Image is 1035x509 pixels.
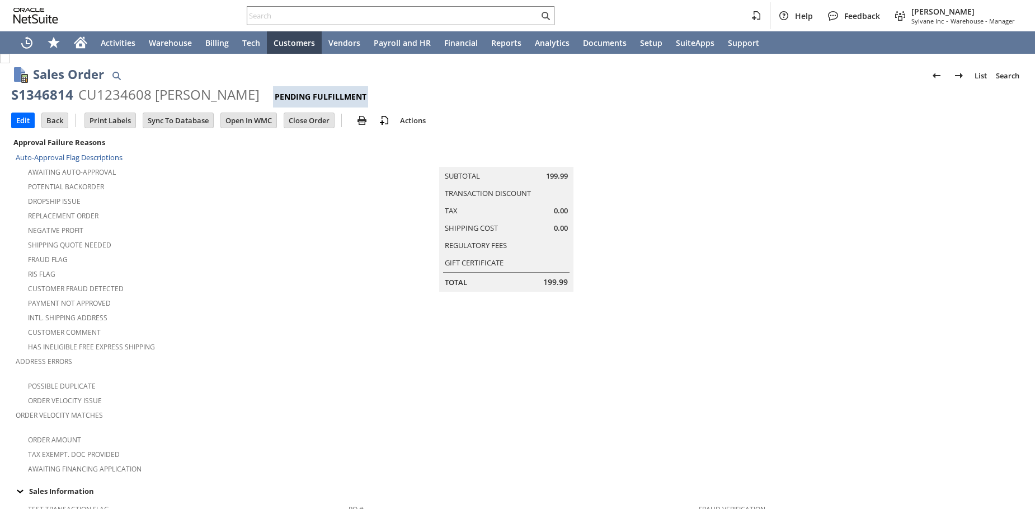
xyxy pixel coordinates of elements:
[28,255,68,264] a: Fraud Flag
[28,328,101,337] a: Customer Comment
[528,31,576,54] a: Analytics
[378,114,391,127] img: add-record.svg
[930,69,943,82] img: Previous
[236,31,267,54] a: Tech
[676,38,714,48] span: SuiteApps
[11,484,1019,498] div: Sales Information
[28,226,83,235] a: Negative Profit
[795,11,813,21] span: Help
[143,113,213,128] input: Sync To Database
[28,197,81,206] a: Dropship Issue
[444,38,478,48] span: Financial
[247,9,539,22] input: Search
[554,223,568,234] span: 0.00
[42,113,68,128] input: Back
[13,8,58,24] svg: logo
[85,113,135,128] input: Print Labels
[28,240,111,250] a: Shipping Quote Needed
[28,298,111,308] a: Payment not approved
[583,38,627,48] span: Documents
[33,65,104,83] h1: Sales Order
[951,17,1015,25] span: Warehouse - Manager
[13,31,40,54] a: Recent Records
[322,31,367,54] a: Vendors
[367,31,437,54] a: Payroll and HR
[539,9,552,22] svg: Search
[28,284,124,293] a: Customer Fraud Detected
[242,38,260,48] span: Tech
[28,342,155,352] a: Has Ineligible Free Express Shipping
[11,86,73,104] div: S1346814
[28,450,120,459] a: Tax Exempt. Doc Provided
[28,167,116,177] a: Awaiting Auto-Approval
[445,188,531,198] a: Transaction Discount
[844,11,880,21] span: Feedback
[445,258,504,268] a: Gift Certificate
[78,86,260,104] div: CU1234608 [PERSON_NAME]
[439,149,573,167] caption: Summary
[728,38,759,48] span: Support
[267,31,322,54] a: Customers
[437,31,484,54] a: Financial
[970,67,991,85] a: List
[328,38,360,48] span: Vendors
[16,357,72,366] a: Address Errors
[946,17,948,25] span: -
[273,86,368,108] div: Pending Fulfillment
[221,113,276,128] input: Open In WMC
[543,277,568,288] span: 199.99
[11,484,1024,498] td: Sales Information
[16,152,123,162] a: Auto-Approval Flag Descriptions
[554,206,568,216] span: 0.00
[535,38,570,48] span: Analytics
[911,17,944,25] span: Sylvane Inc
[445,277,467,287] a: Total
[142,31,199,54] a: Warehouse
[28,313,107,323] a: Intl. Shipping Address
[284,113,334,128] input: Close Order
[28,182,104,192] a: Potential Backorder
[445,240,507,250] a: Regulatory Fees
[11,135,344,150] div: Approval Failure Reasons
[28,396,102,405] a: Order Velocity Issue
[149,38,192,48] span: Warehouse
[640,38,662,48] span: Setup
[28,464,142,474] a: Awaiting Financing Application
[911,6,1015,17] span: [PERSON_NAME]
[16,410,103,420] a: Order Velocity Matches
[445,171,480,181] a: Subtotal
[28,269,55,279] a: RIS flag
[74,36,87,49] svg: Home
[110,69,123,82] img: Quick Find
[28,435,81,445] a: Order Amount
[991,67,1024,85] a: Search
[721,31,766,54] a: Support
[445,206,458,216] a: Tax
[101,38,135,48] span: Activities
[20,36,34,49] svg: Recent Records
[40,31,67,54] div: Shortcuts
[274,38,315,48] span: Customers
[396,115,430,125] a: Actions
[546,171,568,181] span: 199.99
[484,31,528,54] a: Reports
[12,113,34,128] input: Edit
[669,31,721,54] a: SuiteApps
[47,36,60,49] svg: Shortcuts
[374,38,431,48] span: Payroll and HR
[576,31,633,54] a: Documents
[952,69,966,82] img: Next
[633,31,669,54] a: Setup
[28,381,96,391] a: Possible Duplicate
[67,31,94,54] a: Home
[199,31,236,54] a: Billing
[355,114,369,127] img: print.svg
[205,38,229,48] span: Billing
[491,38,521,48] span: Reports
[94,31,142,54] a: Activities
[445,223,498,233] a: Shipping Cost
[28,211,98,221] a: Replacement Order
